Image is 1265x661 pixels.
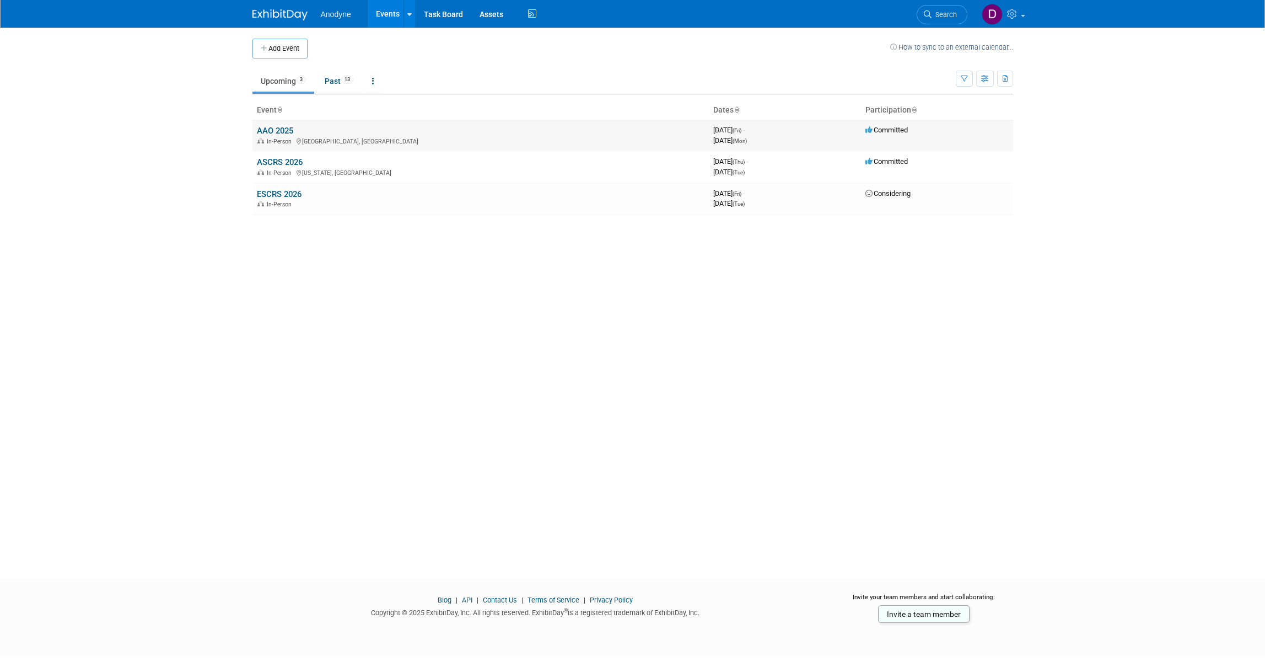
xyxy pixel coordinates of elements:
[462,596,472,604] a: API
[835,593,1013,609] div: Invite your team members and start collaborating:
[733,159,745,165] span: (Thu)
[743,126,745,134] span: -
[743,189,745,198] span: -
[713,126,745,134] span: [DATE]
[316,71,362,92] a: Past13
[733,169,745,175] span: (Tue)
[590,596,633,604] a: Privacy Policy
[734,105,739,114] a: Sort by Start Date
[733,138,747,144] span: (Mon)
[746,157,748,166] span: -
[257,201,264,206] img: In-Person Event
[257,168,704,177] div: [US_STATE], [GEOGRAPHIC_DATA]
[519,596,526,604] span: |
[709,101,861,120] th: Dates
[917,5,967,24] a: Search
[257,169,264,175] img: In-Person Event
[252,605,819,618] div: Copyright © 2025 ExhibitDay, Inc. All rights reserved. ExhibitDay is a registered trademark of Ex...
[257,138,264,143] img: In-Person Event
[564,607,568,614] sup: ®
[252,71,314,92] a: Upcoming3
[733,201,745,207] span: (Tue)
[297,76,306,84] span: 3
[713,189,745,198] span: [DATE]
[527,596,579,604] a: Terms of Service
[713,136,747,145] span: [DATE]
[865,189,911,198] span: Considering
[713,157,748,166] span: [DATE]
[713,168,745,176] span: [DATE]
[267,138,295,145] span: In-Person
[257,136,704,145] div: [GEOGRAPHIC_DATA], [GEOGRAPHIC_DATA]
[733,127,741,134] span: (Fri)
[321,10,351,19] span: Anodyne
[474,596,481,604] span: |
[277,105,282,114] a: Sort by Event Name
[865,157,908,166] span: Committed
[341,76,353,84] span: 13
[267,169,295,177] span: In-Person
[257,157,303,167] a: ASCRS 2026
[932,10,957,19] span: Search
[257,126,293,136] a: AAO 2025
[252,39,308,58] button: Add Event
[483,596,517,604] a: Contact Us
[982,4,1003,25] img: Dawn Jozwiak
[267,201,295,208] span: In-Person
[878,605,970,623] a: Invite a team member
[252,101,709,120] th: Event
[252,9,308,20] img: ExhibitDay
[733,191,741,197] span: (Fri)
[257,189,302,199] a: ESCRS 2026
[713,199,745,207] span: [DATE]
[911,105,917,114] a: Sort by Participation Type
[861,101,1013,120] th: Participation
[865,126,908,134] span: Committed
[890,43,1013,51] a: How to sync to an external calendar...
[438,596,451,604] a: Blog
[453,596,460,604] span: |
[581,596,588,604] span: |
